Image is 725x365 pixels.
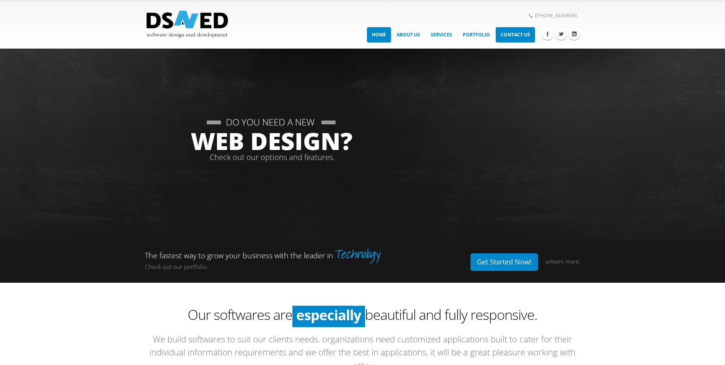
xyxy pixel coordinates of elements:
a: About Us [392,27,425,42]
a: Home [367,27,391,42]
a: Get Started Now! [470,253,538,271]
div: WEB DESIGN? [191,129,352,153]
div: Check out our options and features. [210,153,335,162]
img: Dsaved [145,8,230,40]
div: or [545,257,581,266]
a: Linkedin [569,28,580,40]
div: DO YOU NEED A NEW [226,117,315,127]
a: learn more. [551,258,581,265]
a: Contact Us [496,27,535,42]
a: Twitter [555,28,567,40]
h1: Our softwares are beautiful and fully responsive. [145,306,581,327]
a: Facebook [542,28,553,40]
a: Portfolio [458,27,495,42]
a: Services [426,27,457,42]
p: The fastest way to grow your business with the leader in [145,248,379,271]
span: Check out our portfolio. [145,260,379,271]
em: Technology [333,244,379,264]
span: especially [296,306,361,324]
span: [PHONE_NUMBER] [525,11,581,21]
